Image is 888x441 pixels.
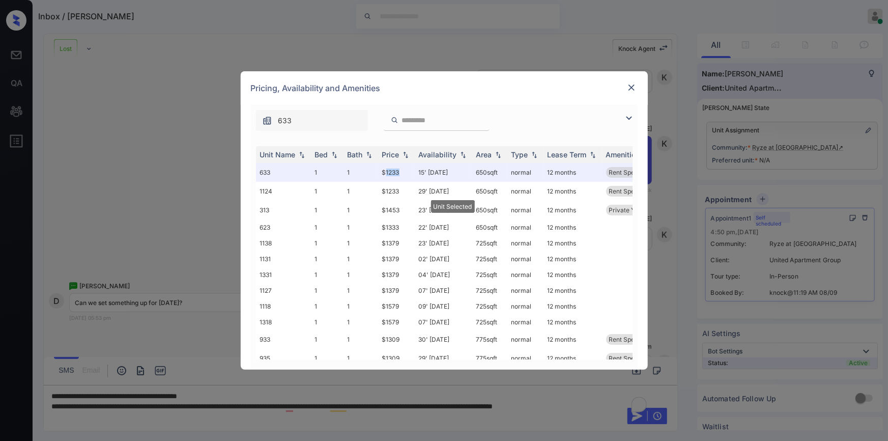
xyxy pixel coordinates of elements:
[609,354,649,362] span: Rent Special 1
[472,349,507,368] td: 775 sqft
[472,330,507,349] td: 775 sqft
[472,219,507,235] td: 650 sqft
[343,182,378,201] td: 1
[260,150,296,159] div: Unit Name
[378,219,415,235] td: $1333
[543,283,602,298] td: 12 months
[609,206,645,214] span: Private Yard
[378,251,415,267] td: $1379
[543,201,602,219] td: 12 months
[529,151,539,158] img: sorting
[507,298,543,314] td: normal
[415,163,472,182] td: 15' [DATE]
[543,235,602,251] td: 12 months
[378,283,415,298] td: $1379
[256,219,311,235] td: 623
[548,150,587,159] div: Lease Term
[415,267,472,283] td: 04' [DATE]
[507,330,543,349] td: normal
[382,150,399,159] div: Price
[472,251,507,267] td: 725 sqft
[419,150,457,159] div: Availability
[311,298,343,314] td: 1
[391,116,398,125] img: icon-zuma
[493,151,503,158] img: sorting
[311,283,343,298] td: 1
[458,151,468,158] img: sorting
[241,71,648,105] div: Pricing, Availability and Amenities
[378,163,415,182] td: $1233
[472,182,507,201] td: 650 sqft
[343,163,378,182] td: 1
[543,219,602,235] td: 12 months
[507,283,543,298] td: normal
[378,314,415,330] td: $1579
[378,267,415,283] td: $1379
[507,182,543,201] td: normal
[543,163,602,182] td: 12 months
[472,235,507,251] td: 725 sqft
[543,349,602,368] td: 12 months
[472,163,507,182] td: 650 sqft
[511,150,528,159] div: Type
[415,330,472,349] td: 30' [DATE]
[472,298,507,314] td: 725 sqft
[343,349,378,368] td: 1
[364,151,374,158] img: sorting
[378,330,415,349] td: $1309
[378,182,415,201] td: $1233
[415,182,472,201] td: 29' [DATE]
[329,151,339,158] img: sorting
[311,251,343,267] td: 1
[507,251,543,267] td: normal
[348,150,363,159] div: Bath
[256,314,311,330] td: 1318
[343,283,378,298] td: 1
[278,115,292,126] span: 633
[343,298,378,314] td: 1
[343,330,378,349] td: 1
[256,201,311,219] td: 313
[256,163,311,182] td: 633
[256,298,311,314] td: 1118
[507,163,543,182] td: normal
[507,314,543,330] td: normal
[297,151,307,158] img: sorting
[543,182,602,201] td: 12 months
[378,298,415,314] td: $1579
[507,219,543,235] td: normal
[311,314,343,330] td: 1
[343,314,378,330] td: 1
[472,283,507,298] td: 725 sqft
[400,151,411,158] img: sorting
[256,182,311,201] td: 1124
[343,235,378,251] td: 1
[543,267,602,283] td: 12 months
[378,235,415,251] td: $1379
[415,349,472,368] td: 29' [DATE]
[311,219,343,235] td: 1
[623,112,635,124] img: icon-zuma
[256,251,311,267] td: 1131
[256,267,311,283] td: 1331
[507,267,543,283] td: normal
[378,201,415,219] td: $1453
[472,201,507,219] td: 650 sqft
[507,235,543,251] td: normal
[311,201,343,219] td: 1
[256,283,311,298] td: 1127
[543,330,602,349] td: 12 months
[315,150,328,159] div: Bed
[311,349,343,368] td: 1
[543,298,602,314] td: 12 months
[476,150,492,159] div: Area
[543,251,602,267] td: 12 months
[415,283,472,298] td: 07' [DATE]
[256,235,311,251] td: 1138
[311,267,343,283] td: 1
[415,251,472,267] td: 02' [DATE]
[626,82,637,93] img: close
[507,201,543,219] td: normal
[343,251,378,267] td: 1
[256,330,311,349] td: 933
